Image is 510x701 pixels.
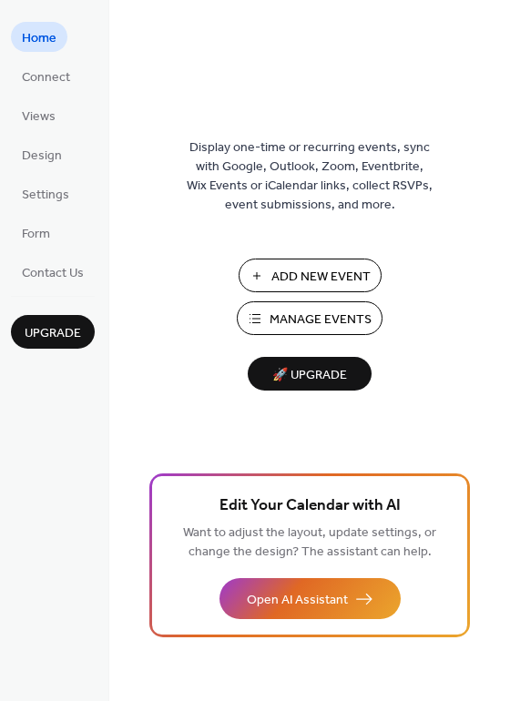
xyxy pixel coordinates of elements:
[11,218,61,248] a: Form
[237,301,382,335] button: Manage Events
[271,268,371,287] span: Add New Event
[25,324,81,343] span: Upgrade
[219,493,401,519] span: Edit Your Calendar with AI
[22,29,56,48] span: Home
[11,315,95,349] button: Upgrade
[11,22,67,52] a: Home
[239,259,382,292] button: Add New Event
[11,257,95,287] a: Contact Us
[22,107,56,127] span: Views
[187,138,433,215] span: Display one-time or recurring events, sync with Google, Outlook, Zoom, Eventbrite, Wix Events or ...
[270,310,372,330] span: Manage Events
[11,100,66,130] a: Views
[183,521,436,564] span: Want to adjust the layout, update settings, or change the design? The assistant can help.
[259,363,361,388] span: 🚀 Upgrade
[22,225,50,244] span: Form
[22,147,62,166] span: Design
[247,591,348,610] span: Open AI Assistant
[11,61,81,91] a: Connect
[22,186,69,205] span: Settings
[11,139,73,169] a: Design
[11,178,80,208] a: Settings
[248,357,372,391] button: 🚀 Upgrade
[219,578,401,619] button: Open AI Assistant
[22,264,84,283] span: Contact Us
[22,68,70,87] span: Connect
